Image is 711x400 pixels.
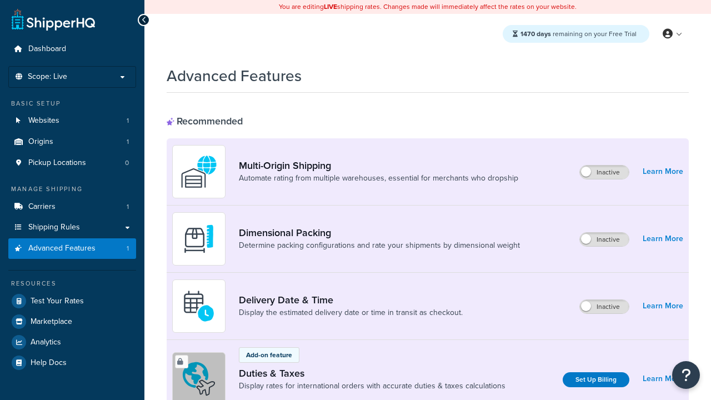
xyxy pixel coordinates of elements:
[127,244,129,253] span: 1
[672,361,700,389] button: Open Resource Center
[643,231,683,247] a: Learn More
[8,291,136,311] a: Test Your Rates
[239,159,518,172] a: Multi-Origin Shipping
[31,297,84,306] span: Test Your Rates
[580,233,629,246] label: Inactive
[8,99,136,108] div: Basic Setup
[127,137,129,147] span: 1
[643,164,683,179] a: Learn More
[31,338,61,347] span: Analytics
[8,238,136,259] li: Advanced Features
[179,152,218,191] img: WatD5o0RtDAAAAAElFTkSuQmCC
[643,371,683,387] a: Learn More
[28,72,67,82] span: Scope: Live
[239,173,518,184] a: Automate rating from multiple warehouses, essential for merchants who dropship
[8,132,136,152] li: Origins
[28,44,66,54] span: Dashboard
[127,202,129,212] span: 1
[8,153,136,173] li: Pickup Locations
[239,240,520,251] a: Determine packing configurations and rate your shipments by dimensional weight
[239,227,520,239] a: Dimensional Packing
[28,244,96,253] span: Advanced Features
[31,358,67,368] span: Help Docs
[239,367,505,379] a: Duties & Taxes
[643,298,683,314] a: Learn More
[125,158,129,168] span: 0
[179,219,218,258] img: DTVBYsAAAAAASUVORK5CYII=
[127,116,129,126] span: 1
[8,279,136,288] div: Resources
[8,197,136,217] a: Carriers1
[179,287,218,326] img: gfkeb5ejjkALwAAAABJRU5ErkJggg==
[8,153,136,173] a: Pickup Locations0
[239,381,505,392] a: Display rates for international orders with accurate duties & taxes calculations
[520,29,637,39] span: remaining on your Free Trial
[563,372,629,387] a: Set Up Billing
[28,137,53,147] span: Origins
[8,39,136,59] a: Dashboard
[580,166,629,179] label: Inactive
[8,184,136,194] div: Manage Shipping
[8,217,136,238] a: Shipping Rules
[246,350,292,360] p: Add-on feature
[239,294,463,306] a: Delivery Date & Time
[580,300,629,313] label: Inactive
[167,65,302,87] h1: Advanced Features
[520,29,551,39] strong: 1470 days
[28,223,80,232] span: Shipping Rules
[8,111,136,131] li: Websites
[28,116,59,126] span: Websites
[28,202,56,212] span: Carriers
[31,317,72,327] span: Marketplace
[8,238,136,259] a: Advanced Features1
[28,158,86,168] span: Pickup Locations
[8,197,136,217] li: Carriers
[8,111,136,131] a: Websites1
[8,353,136,373] a: Help Docs
[167,115,243,127] div: Recommended
[239,307,463,318] a: Display the estimated delivery date or time in transit as checkout.
[8,132,136,152] a: Origins1
[324,2,337,12] b: LIVE
[8,332,136,352] a: Analytics
[8,312,136,332] a: Marketplace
